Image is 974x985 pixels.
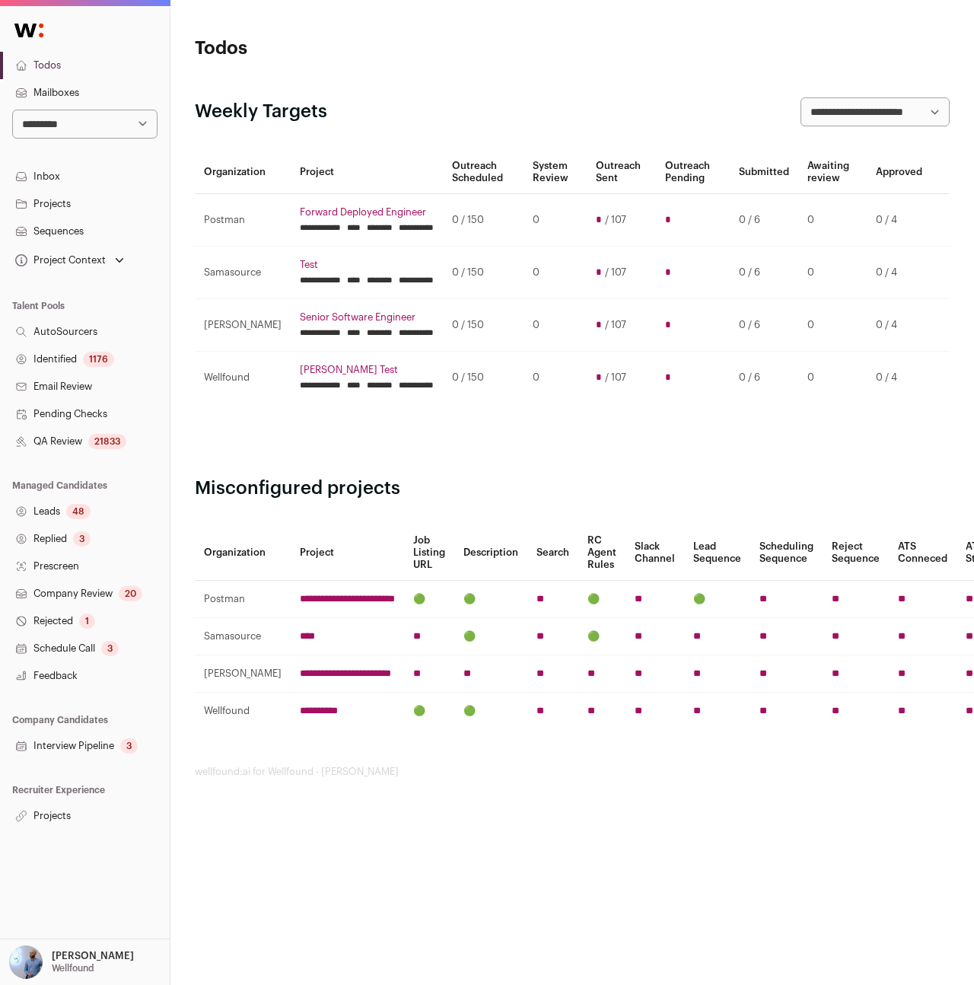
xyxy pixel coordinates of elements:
[404,693,454,730] td: 🟢
[195,194,291,247] td: Postman
[798,151,867,194] th: Awaiting review
[867,299,931,352] td: 0 / 4
[52,962,94,974] p: Wellfound
[12,250,127,271] button: Open dropdown
[867,194,931,247] td: 0 / 4
[79,614,95,629] div: 1
[867,352,931,404] td: 0 / 4
[889,525,956,581] th: ATS Conneced
[730,247,798,299] td: 0 / 6
[823,525,889,581] th: Reject Sequence
[867,247,931,299] td: 0 / 4
[300,311,434,324] a: Senior Software Engineer
[9,945,43,979] img: 97332-medium_jpg
[524,299,587,352] td: 0
[195,37,447,61] h1: Todos
[443,247,524,299] td: 0 / 150
[300,259,434,271] a: Test
[195,655,291,693] td: [PERSON_NAME]
[66,504,91,519] div: 48
[101,641,119,656] div: 3
[195,581,291,618] td: Postman
[195,247,291,299] td: Samasource
[6,945,137,979] button: Open dropdown
[454,618,527,655] td: 🟢
[524,151,587,194] th: System Review
[195,477,950,501] h2: Misconfigured projects
[587,151,656,194] th: Outreach Sent
[730,194,798,247] td: 0 / 6
[454,693,527,730] td: 🟢
[524,352,587,404] td: 0
[454,581,527,618] td: 🟢
[605,371,626,384] span: / 107
[798,194,867,247] td: 0
[88,434,126,449] div: 21833
[443,194,524,247] td: 0 / 150
[443,299,524,352] td: 0 / 150
[195,352,291,404] td: Wellfound
[730,352,798,404] td: 0 / 6
[443,151,524,194] th: Outreach Scheduled
[73,531,91,547] div: 3
[195,100,327,124] h2: Weekly Targets
[12,254,106,266] div: Project Context
[605,266,626,279] span: / 107
[83,352,114,367] div: 1176
[730,299,798,352] td: 0 / 6
[6,15,52,46] img: Wellfound
[578,525,625,581] th: RC Agent Rules
[578,581,625,618] td: 🟢
[195,299,291,352] td: [PERSON_NAME]
[195,693,291,730] td: Wellfound
[404,525,454,581] th: Job Listing URL
[291,525,404,581] th: Project
[195,766,950,778] footer: wellfound:ai for Wellfound - [PERSON_NAME]
[291,151,443,194] th: Project
[119,586,142,601] div: 20
[443,352,524,404] td: 0 / 150
[454,525,527,581] th: Description
[605,319,626,331] span: / 107
[195,525,291,581] th: Organization
[798,247,867,299] td: 0
[195,618,291,655] td: Samasource
[798,352,867,404] td: 0
[524,194,587,247] td: 0
[120,738,138,754] div: 3
[684,581,750,618] td: 🟢
[300,364,434,376] a: [PERSON_NAME] Test
[798,299,867,352] td: 0
[730,151,798,194] th: Submitted
[52,950,134,962] p: [PERSON_NAME]
[867,151,931,194] th: Approved
[404,581,454,618] td: 🟢
[684,525,750,581] th: Lead Sequence
[524,247,587,299] td: 0
[300,206,434,218] a: Forward Deployed Engineer
[750,525,823,581] th: Scheduling Sequence
[195,151,291,194] th: Organization
[605,214,626,226] span: / 107
[656,151,730,194] th: Outreach Pending
[527,525,578,581] th: Search
[625,525,684,581] th: Slack Channel
[578,618,625,655] td: 🟢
